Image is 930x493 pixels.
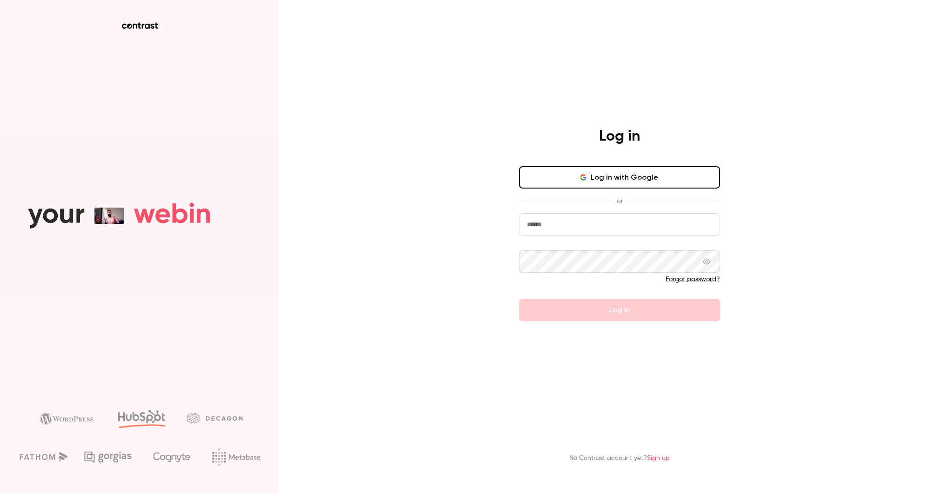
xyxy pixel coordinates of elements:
h4: Log in [599,127,640,146]
button: Log in with Google [519,166,720,189]
a: Sign up [647,455,670,461]
p: No Contrast account yet? [569,453,670,463]
span: or [612,196,627,206]
img: decagon [187,413,243,423]
a: Forgot password? [666,276,720,283]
